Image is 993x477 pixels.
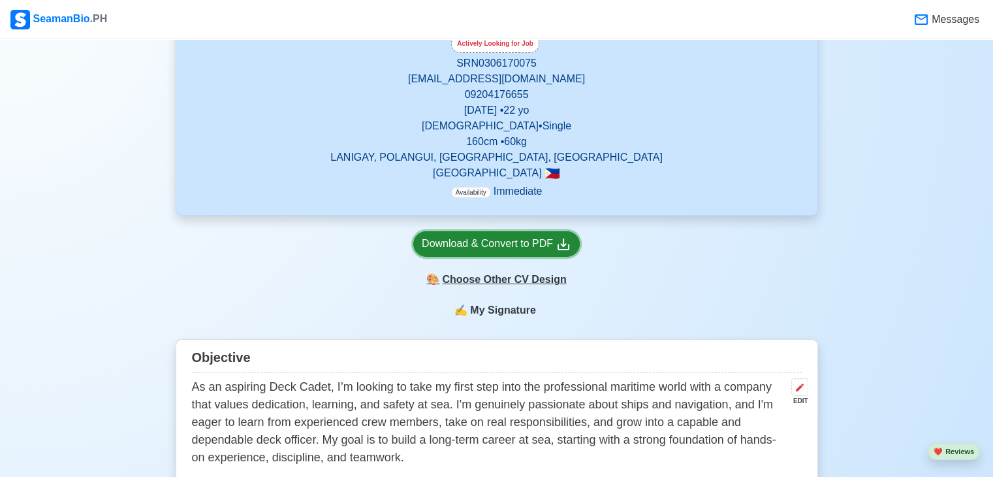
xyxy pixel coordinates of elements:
img: Logo [10,10,30,29]
p: 160 cm • 60 kg [192,134,802,150]
p: [GEOGRAPHIC_DATA] [192,165,802,181]
span: 🇵🇭 [544,167,560,180]
span: My Signature [467,303,538,318]
button: heartReviews [928,443,980,461]
p: LANIGAY, POLANGUI, [GEOGRAPHIC_DATA], [GEOGRAPHIC_DATA] [192,150,802,165]
div: Choose Other CV Design [413,267,580,292]
p: [EMAIL_ADDRESS][DOMAIN_NAME] [192,71,802,87]
p: SRN 0306170075 [192,56,802,71]
div: Actively Looking for Job [451,35,539,53]
div: Download & Convert to PDF [422,236,571,252]
p: 09204176655 [192,87,802,103]
div: EDIT [786,396,808,406]
p: [DEMOGRAPHIC_DATA] • Single [192,118,802,134]
span: Messages [929,12,979,27]
p: As an aspiring Deck Cadet, I’m looking to take my first step into the professional maritime world... [192,378,786,467]
span: paint [426,272,439,288]
div: SeamanBio [10,10,107,29]
div: Objective [192,345,802,373]
span: sign [454,303,467,318]
span: .PH [90,13,108,24]
p: [DATE] • 22 yo [192,103,802,118]
span: heart [934,448,943,455]
a: Download & Convert to PDF [413,231,580,257]
span: Availability [451,187,491,198]
p: Immediate [451,184,543,199]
